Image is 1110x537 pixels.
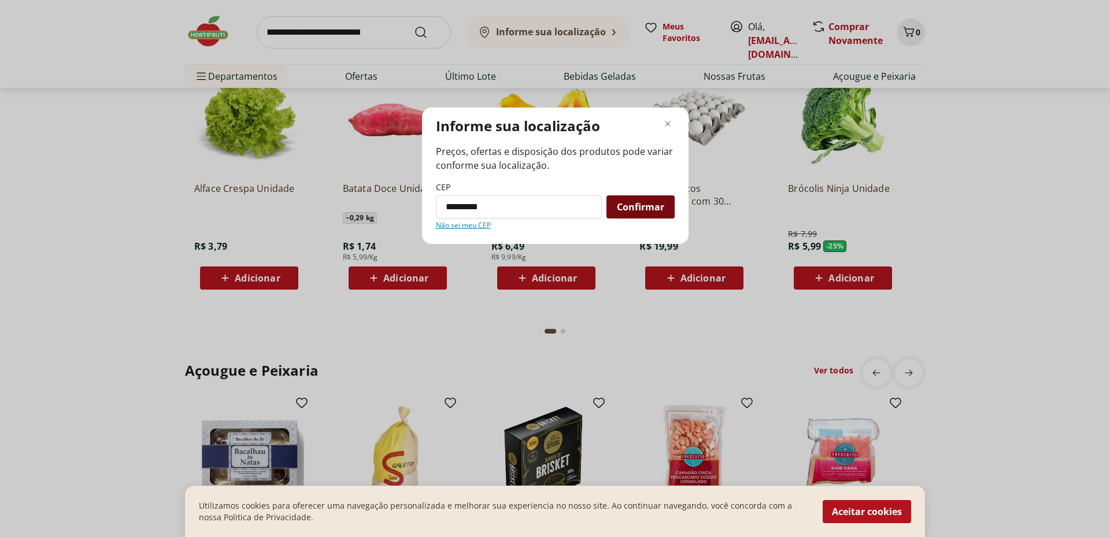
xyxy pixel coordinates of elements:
a: Não sei meu CEP [436,221,491,230]
button: Aceitar cookies [823,500,911,523]
span: Preços, ofertas e disposição dos produtos pode variar conforme sua localização. [436,145,675,172]
span: Confirmar [617,202,664,212]
p: Utilizamos cookies para oferecer uma navegação personalizada e melhorar sua experiencia no nosso ... [199,500,809,523]
label: CEP [436,182,450,193]
div: Modal de regionalização [422,108,689,244]
p: Informe sua localização [436,117,600,135]
button: Fechar modal de regionalização [661,117,675,131]
button: Confirmar [606,195,675,218]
